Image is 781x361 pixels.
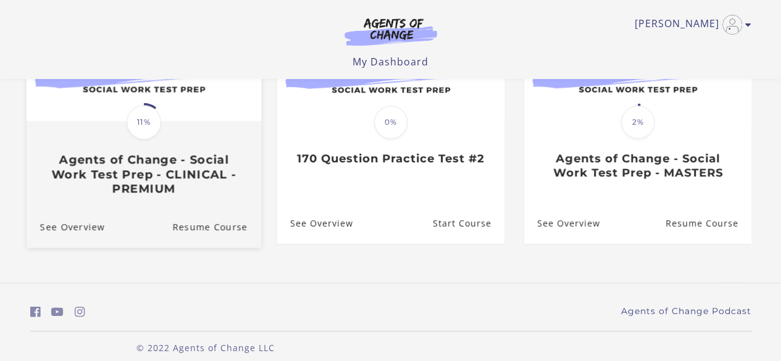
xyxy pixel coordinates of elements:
[30,303,41,321] a: https://www.facebook.com/groups/aswbtestprep (Open in a new window)
[30,306,41,318] i: https://www.facebook.com/groups/aswbtestprep (Open in a new window)
[353,55,428,68] a: My Dashboard
[75,303,85,321] a: https://www.instagram.com/agentsofchangeprep/ (Open in a new window)
[524,203,600,243] a: Agents of Change - Social Work Test Prep - MASTERS: See Overview
[621,305,751,318] a: Agents of Change Podcast
[26,205,104,247] a: Agents of Change - Social Work Test Prep - CLINICAL - PREMIUM: See Overview
[432,203,504,243] a: 170 Question Practice Test #2: Resume Course
[635,15,745,35] a: Toggle menu
[127,105,161,139] span: 11%
[621,106,654,139] span: 2%
[40,152,247,196] h3: Agents of Change - Social Work Test Prep - CLINICAL - PREMIUM
[75,306,85,318] i: https://www.instagram.com/agentsofchangeprep/ (Open in a new window)
[277,203,353,243] a: 170 Question Practice Test #2: See Overview
[290,152,491,166] h3: 170 Question Practice Test #2
[332,17,450,46] img: Agents of Change Logo
[172,205,261,247] a: Agents of Change - Social Work Test Prep - CLINICAL - PREMIUM: Resume Course
[51,306,64,318] i: https://www.youtube.com/c/AgentsofChangeTestPrepbyMeaganMitchell (Open in a new window)
[374,106,407,139] span: 0%
[665,203,751,243] a: Agents of Change - Social Work Test Prep - MASTERS: Resume Course
[30,341,381,354] p: © 2022 Agents of Change LLC
[51,303,64,321] a: https://www.youtube.com/c/AgentsofChangeTestPrepbyMeaganMitchell (Open in a new window)
[537,152,738,180] h3: Agents of Change - Social Work Test Prep - MASTERS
